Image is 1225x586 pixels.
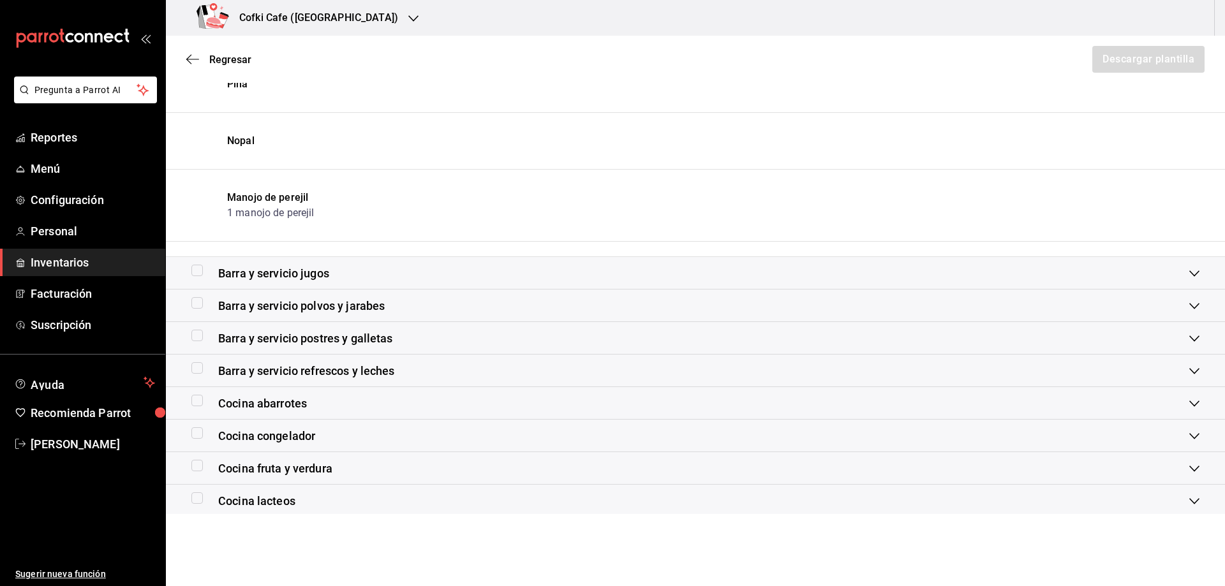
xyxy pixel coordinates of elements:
span: Barra y servicio jugos [218,265,329,282]
span: Cocina abarrotes [218,395,307,412]
span: Ayuda [31,375,138,390]
span: Regresar [209,54,251,66]
span: Configuración [31,191,155,209]
div: Manojo de perejil [227,190,315,205]
div: Cocina fruta y verdura [166,452,1225,485]
span: Facturación [31,285,155,302]
span: Barra y servicio refrescos y leches [218,362,395,379]
button: Regresar [186,54,251,66]
span: Cocina fruta y verdura [218,460,332,477]
span: Sugerir nueva función [15,568,155,581]
span: Menú [31,160,155,177]
div: Cocina abarrotes [166,387,1225,420]
div: Barra y servicio jugos [166,257,1225,289]
button: Pregunta a Parrot AI [14,77,157,103]
div: Nopal [227,133,255,149]
div: 1 manojo de perejil [227,205,315,221]
span: Suscripción [31,316,155,333]
div: Barra y servicio refrescos y leches [166,355,1225,387]
span: Cocina lacteos [218,492,295,509]
button: open_drawer_menu [140,33,151,43]
h3: Cofki Cafe ([GEOGRAPHIC_DATA]) [229,10,398,26]
span: Personal [31,223,155,240]
span: Pregunta a Parrot AI [34,84,137,97]
span: Barra y servicio postres y galletas [218,330,393,347]
a: Pregunta a Parrot AI [9,92,157,106]
span: Cocina congelador [218,427,315,444]
div: Barra y servicio postres y galletas [166,322,1225,355]
span: Recomienda Parrot [31,404,155,421]
div: Piña [227,77,248,92]
span: Barra y servicio polvos y jarabes [218,297,385,314]
span: [PERSON_NAME] [31,436,155,453]
span: Reportes [31,129,155,146]
span: Inventarios [31,254,155,271]
div: Cocina lacteos [166,485,1225,517]
div: Barra y servicio polvos y jarabes [166,289,1225,322]
div: Cocina congelador [166,420,1225,452]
